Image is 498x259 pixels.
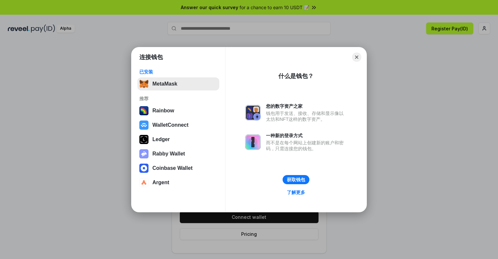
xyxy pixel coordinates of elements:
div: Coinbase Wallet [152,165,193,171]
img: svg+xml,%3Csvg%20width%3D%2228%22%20height%3D%2228%22%20viewBox%3D%220%200%2028%2028%22%20fill%3D... [139,164,148,173]
img: svg+xml,%3Csvg%20fill%3D%22none%22%20height%3D%2233%22%20viewBox%3D%220%200%2035%2033%22%20width%... [139,79,148,89]
div: 您的数字资产之家 [266,103,347,109]
img: svg+xml,%3Csvg%20xmlns%3D%22http%3A%2F%2Fwww.w3.org%2F2000%2Fsvg%22%20fill%3D%22none%22%20viewBox... [245,134,261,150]
button: Close [352,53,361,62]
img: svg+xml,%3Csvg%20xmlns%3D%22http%3A%2F%2Fwww.w3.org%2F2000%2Fsvg%22%20fill%3D%22none%22%20viewBox... [139,149,148,158]
div: Rabby Wallet [152,151,185,157]
button: Rabby Wallet [137,147,219,160]
div: Rainbow [152,108,174,114]
div: 而不是在每个网站上创建新的账户和密码，只需连接您的钱包。 [266,140,347,152]
button: Coinbase Wallet [137,162,219,175]
div: 什么是钱包？ [278,72,314,80]
img: svg+xml,%3Csvg%20width%3D%22120%22%20height%3D%22120%22%20viewBox%3D%220%200%20120%20120%22%20fil... [139,106,148,115]
div: 一种新的登录方式 [266,133,347,138]
img: svg+xml,%3Csvg%20width%3D%2228%22%20height%3D%2228%22%20viewBox%3D%220%200%2028%2028%22%20fill%3D... [139,121,148,130]
div: 了解更多 [287,189,305,195]
button: Rainbow [137,104,219,117]
h1: 连接钱包 [139,53,163,61]
div: Ledger [152,137,170,142]
button: WalletConnect [137,119,219,132]
div: Argent [152,180,169,186]
div: WalletConnect [152,122,189,128]
button: MetaMask [137,77,219,90]
img: svg+xml,%3Csvg%20xmlns%3D%22http%3A%2F%2Fwww.w3.org%2F2000%2Fsvg%22%20fill%3D%22none%22%20viewBox... [245,105,261,121]
div: 已安装 [139,69,217,75]
div: 推荐 [139,96,217,102]
button: 获取钱包 [283,175,309,184]
img: svg+xml,%3Csvg%20width%3D%2228%22%20height%3D%2228%22%20viewBox%3D%220%200%2028%2028%22%20fill%3D... [139,178,148,187]
div: 钱包用于发送、接收、存储和显示像以太坊和NFT这样的数字资产。 [266,110,347,122]
div: MetaMask [152,81,177,87]
button: Argent [137,176,219,189]
a: 了解更多 [283,188,309,197]
img: svg+xml,%3Csvg%20xmlns%3D%22http%3A%2F%2Fwww.w3.org%2F2000%2Fsvg%22%20width%3D%2228%22%20height%3... [139,135,148,144]
div: 获取钱包 [287,177,305,183]
button: Ledger [137,133,219,146]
